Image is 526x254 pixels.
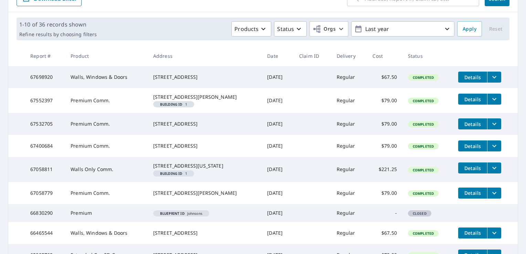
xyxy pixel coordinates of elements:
em: Building ID [160,172,182,175]
td: 67698920 [25,66,65,88]
p: Products [234,25,259,33]
td: Walls, Windows & Doors [65,222,148,244]
span: Details [462,96,483,103]
td: [DATE] [262,204,294,222]
button: filesDropdownBtn-67058811 [487,162,501,173]
p: Status [277,25,294,33]
td: 67400684 [25,135,65,157]
button: filesDropdownBtn-67698920 [487,72,501,83]
td: Regular [331,135,367,157]
td: - [367,204,402,222]
td: Regular [331,204,367,222]
td: Regular [331,66,367,88]
button: detailsBtn-67058779 [458,188,487,199]
th: Claim ID [294,46,331,66]
td: Regular [331,88,367,113]
th: Cost [367,46,402,66]
td: $79.00 [367,135,402,157]
button: detailsBtn-67058811 [458,162,487,173]
td: 67058779 [25,182,65,204]
div: [STREET_ADDRESS] [153,74,256,81]
button: filesDropdownBtn-67532705 [487,118,501,129]
th: Address [148,46,262,66]
span: Details [462,190,483,196]
td: [DATE] [262,88,294,113]
button: filesDropdownBtn-67400684 [487,140,501,151]
span: Details [462,165,483,171]
td: $221.25 [367,157,402,182]
span: 1 [156,172,191,175]
td: Premium [65,204,148,222]
button: Products [231,21,271,36]
th: Report # [25,46,65,66]
td: Walls, Windows & Doors [65,66,148,88]
p: Refine results by choosing filters [19,31,97,38]
td: Regular [331,182,367,204]
p: Last year [362,23,443,35]
span: Details [462,121,483,127]
td: 66830290 [25,204,65,222]
span: Closed [409,211,431,216]
td: Regular [331,157,367,182]
span: Completed [409,191,438,196]
th: Product [65,46,148,66]
span: Details [462,230,483,236]
div: [STREET_ADDRESS][PERSON_NAME] [153,94,256,100]
span: Orgs [313,25,336,33]
td: $79.00 [367,88,402,113]
td: [DATE] [262,222,294,244]
span: Completed [409,144,438,149]
th: Delivery [331,46,367,66]
td: $79.00 [367,182,402,204]
button: detailsBtn-67532705 [458,118,487,129]
span: 1 [156,103,191,106]
td: Premium Comm. [65,113,148,135]
em: Blueprint ID [160,212,185,215]
td: [DATE] [262,157,294,182]
td: $79.00 [367,113,402,135]
button: detailsBtn-67698920 [458,72,487,83]
button: detailsBtn-67400684 [458,140,487,151]
div: [STREET_ADDRESS][PERSON_NAME] [153,190,256,197]
button: Status [274,21,307,36]
span: Completed [409,75,438,80]
td: Regular [331,113,367,135]
em: Building ID [160,103,182,106]
td: Premium Comm. [65,135,148,157]
td: Regular [331,222,367,244]
button: Last year [351,21,454,36]
span: Details [462,143,483,149]
span: Completed [409,231,438,236]
span: Details [462,74,483,81]
span: Apply [463,25,476,33]
td: [DATE] [262,182,294,204]
td: 67532705 [25,113,65,135]
td: 66465544 [25,222,65,244]
button: Apply [457,21,482,36]
div: [STREET_ADDRESS][US_STATE] [153,162,256,169]
div: [STREET_ADDRESS] [153,230,256,236]
button: filesDropdownBtn-67552397 [487,94,501,105]
div: [STREET_ADDRESS] [153,142,256,149]
button: filesDropdownBtn-66465544 [487,227,501,239]
td: [DATE] [262,113,294,135]
th: Date [262,46,294,66]
td: Walls Only Comm. [65,157,148,182]
p: 1-10 of 36 records shown [19,20,97,29]
th: Status [402,46,453,66]
td: $67.50 [367,66,402,88]
td: 67058811 [25,157,65,182]
button: detailsBtn-66465544 [458,227,487,239]
div: [STREET_ADDRESS] [153,120,256,127]
span: Johnsons [156,212,207,215]
button: filesDropdownBtn-67058779 [487,188,501,199]
span: Completed [409,122,438,127]
td: Premium Comm. [65,88,148,113]
td: Premium Comm. [65,182,148,204]
td: [DATE] [262,66,294,88]
button: detailsBtn-67552397 [458,94,487,105]
button: Orgs [309,21,348,36]
td: $67.50 [367,222,402,244]
span: Completed [409,168,438,172]
td: [DATE] [262,135,294,157]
